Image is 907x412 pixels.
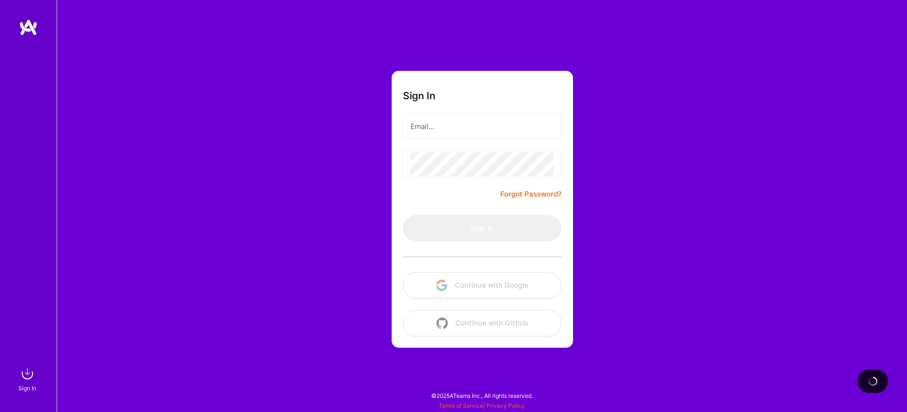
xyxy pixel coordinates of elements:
input: Email... [411,114,554,138]
img: sign in [18,364,37,383]
img: logo [19,19,38,36]
button: Sign In [403,215,562,241]
div: Sign In [18,383,36,393]
a: sign inSign In [20,364,37,393]
img: loading [867,375,879,387]
img: icon [436,318,448,329]
img: icon [436,280,447,291]
a: Privacy Policy [487,402,525,409]
button: Continue with Google [403,272,562,299]
button: Continue with Github [403,310,562,336]
h3: Sign In [403,90,436,102]
a: Forgot Password? [500,189,562,200]
span: | [439,402,525,409]
div: © 2025 ATeams Inc., All rights reserved. [57,384,907,407]
a: Terms of Service [439,402,483,409]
